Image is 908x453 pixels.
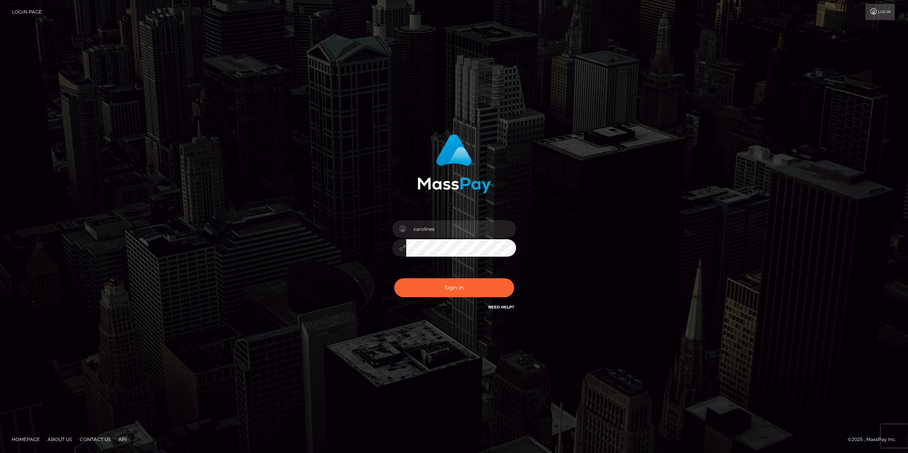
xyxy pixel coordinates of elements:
[394,278,514,297] button: Sign in
[77,433,114,445] a: Contact Us
[12,4,42,20] a: Login Page
[417,134,491,193] img: MassPay Login
[115,433,130,445] a: API
[44,433,75,445] a: About Us
[406,220,516,238] input: Username...
[488,305,514,310] a: Need Help?
[9,433,43,445] a: Homepage
[848,435,902,444] div: © 2025 , MassPay Inc.
[865,4,895,20] a: Login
